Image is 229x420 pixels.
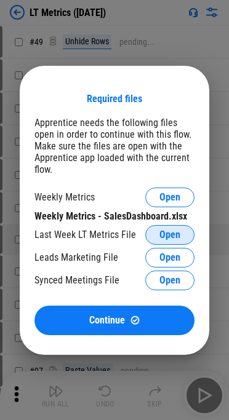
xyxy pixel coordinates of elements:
button: Open [145,188,195,207]
div: Synced Meetings File [34,274,119,286]
span: Open [159,253,180,263]
span: Open [159,275,180,285]
div: Apprentice needs the following files open in order to continue with this flow. Make sure the file... [34,117,195,175]
button: ContinueContinue [34,306,195,335]
img: Continue [130,315,140,325]
div: Leads Marketing File [34,252,118,263]
div: Required files [87,93,142,105]
button: Open [145,248,195,267]
span: Continue [89,315,125,325]
div: Weekly Metrics - SalesDashboard.xlsx [34,210,195,222]
div: Last Week LT Metrics File [34,229,136,240]
div: Weekly Metrics [34,191,95,203]
span: Open [159,230,180,240]
button: Open [145,225,195,245]
span: Open [159,192,180,202]
button: Open [145,271,195,290]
